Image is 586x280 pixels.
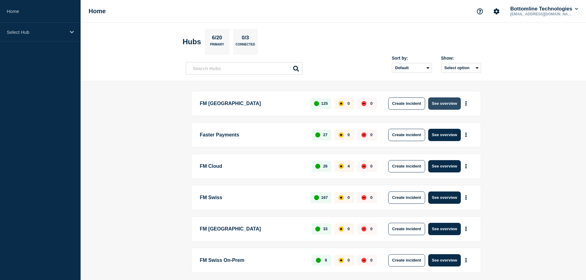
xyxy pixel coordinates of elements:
p: Connected [236,43,255,49]
p: 0 [370,132,373,137]
p: 0 [370,227,373,231]
h1: Home [89,8,106,15]
div: up [315,164,320,169]
p: 0 [348,227,350,231]
button: Create incident [388,129,425,141]
button: Create incident [388,191,425,204]
div: down [361,132,366,137]
div: down [361,101,366,106]
div: affected [339,164,344,169]
button: Create incident [388,160,425,172]
div: down [361,195,366,200]
p: 0 [370,101,373,106]
button: Account settings [490,5,503,18]
div: affected [339,195,344,200]
div: affected [339,101,344,106]
div: up [314,101,319,106]
p: Faster Payments [200,129,305,141]
p: [EMAIL_ADDRESS][DOMAIN_NAME] [509,12,573,16]
div: down [361,227,366,231]
button: Bottomline Technologies [509,6,579,12]
button: Create incident [388,254,425,266]
select: Sort by [392,63,432,73]
button: More actions [462,129,470,140]
div: affected [339,258,344,263]
input: Search Hubs [186,62,303,75]
div: Sort by: [392,56,432,61]
h2: Hubs [183,37,201,46]
div: affected [339,227,344,231]
div: down [361,258,366,263]
button: See overview [428,129,461,141]
button: More actions [462,160,470,172]
p: 0 [348,195,350,200]
p: 0 [370,258,373,262]
div: up [315,132,320,137]
div: Show: [441,56,481,61]
button: See overview [428,223,461,235]
p: 26 [323,164,327,168]
button: More actions [462,223,470,235]
button: Create incident [388,223,425,235]
div: up [315,227,320,231]
div: up [316,258,321,263]
button: See overview [428,254,461,266]
div: up [314,195,319,200]
p: 0 [370,164,373,168]
p: FM Swiss On-Prem [200,254,305,266]
p: Primary [210,43,224,49]
button: Support [473,5,486,18]
p: 0 [348,258,350,262]
div: down [361,164,366,169]
p: FM Swiss [200,191,304,204]
button: More actions [462,254,470,266]
p: 0 [348,132,350,137]
p: 125 [321,101,328,106]
button: See overview [428,191,461,204]
p: 9 [325,258,327,262]
p: 27 [323,132,327,137]
p: FM [GEOGRAPHIC_DATA] [200,223,305,235]
p: FM Cloud [200,160,305,172]
p: 0 [348,101,350,106]
button: Select option [441,63,481,73]
button: See overview [428,97,461,110]
p: 6/20 [209,35,224,43]
p: FM [GEOGRAPHIC_DATA] [200,97,304,110]
p: Select Hub [7,30,66,35]
p: 0/3 [239,35,251,43]
div: affected [339,132,344,137]
button: Create incident [388,97,425,110]
p: 167 [321,195,328,200]
button: More actions [462,98,470,109]
p: 33 [323,227,327,231]
button: See overview [428,160,461,172]
button: More actions [462,192,470,203]
p: 4 [348,164,350,168]
p: 0 [370,195,373,200]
